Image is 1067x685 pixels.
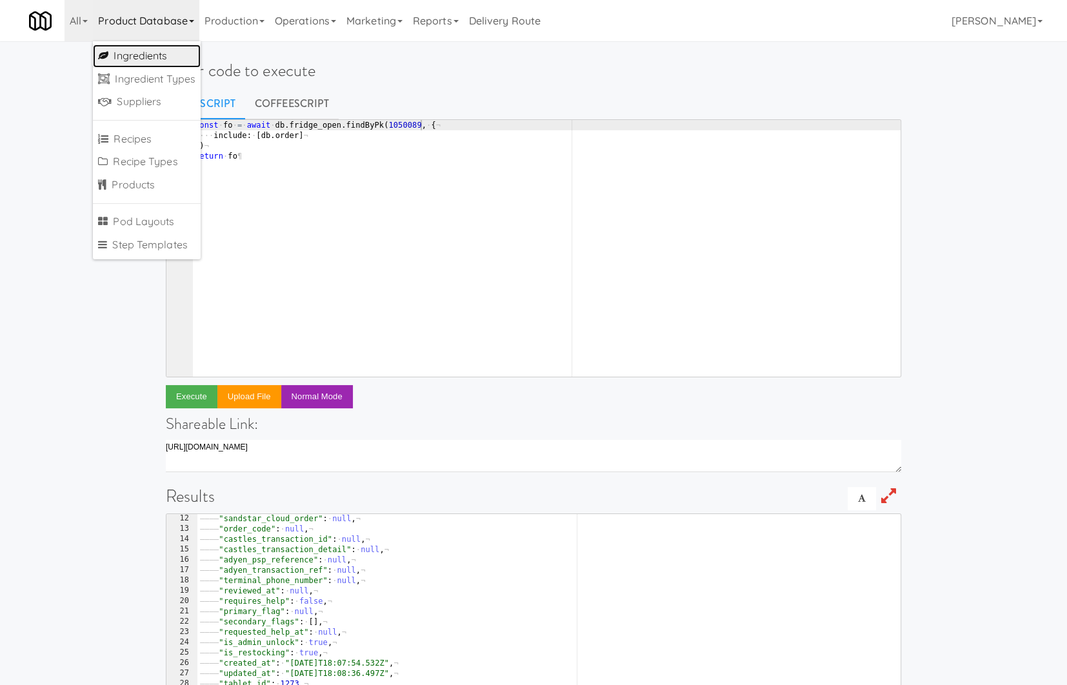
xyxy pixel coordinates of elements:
[166,385,217,408] button: Execute
[217,385,281,408] button: Upload file
[93,150,201,174] a: Recipe Types
[166,534,197,544] div: 14
[166,88,245,120] a: Javascript
[166,606,197,617] div: 21
[166,440,901,472] textarea: [URL][DOMAIN_NAME]
[166,487,901,506] h1: Results
[166,565,197,575] div: 17
[29,10,52,32] img: Micromart
[93,233,201,257] a: Step Templates
[166,513,197,524] div: 12
[166,668,197,679] div: 27
[166,575,197,586] div: 18
[166,637,197,648] div: 24
[166,544,197,555] div: 15
[166,617,197,627] div: 22
[166,61,901,80] h1: Enter code to execute
[166,586,197,596] div: 19
[166,648,197,658] div: 25
[245,88,339,120] a: CoffeeScript
[93,45,201,68] a: Ingredients
[166,524,197,534] div: 13
[166,658,197,668] div: 26
[166,555,197,565] div: 16
[166,596,197,606] div: 20
[93,68,201,91] a: Ingredient Types
[281,385,353,408] button: Normal Mode
[93,210,201,233] a: Pod Layouts
[166,627,197,637] div: 23
[93,128,201,151] a: Recipes
[93,90,201,114] a: Suppliers
[166,415,901,432] h4: Shareable Link:
[93,174,201,197] a: Products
